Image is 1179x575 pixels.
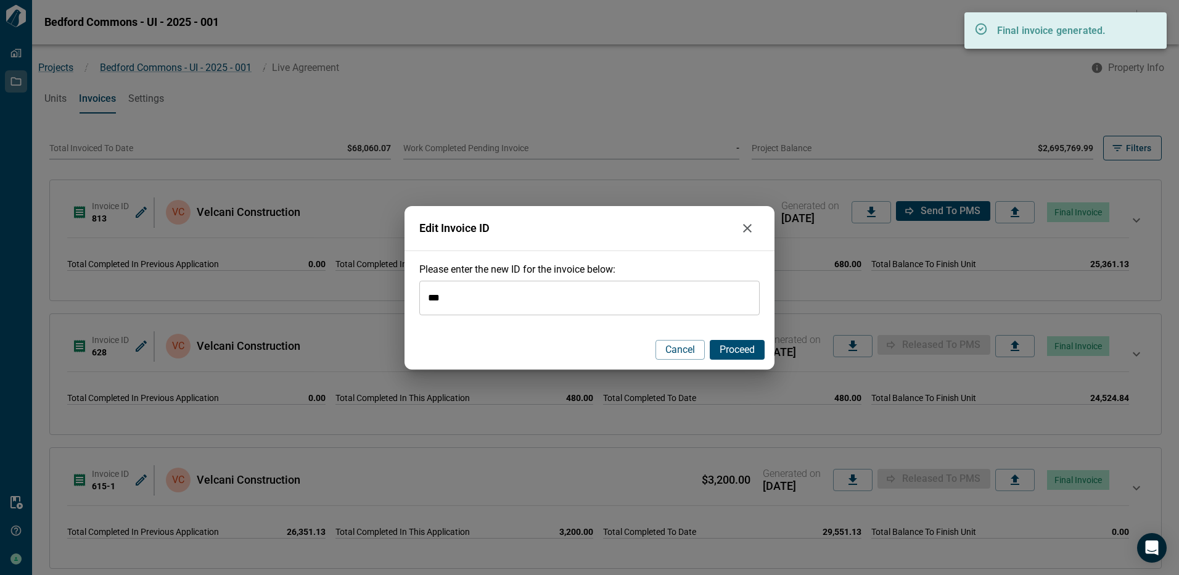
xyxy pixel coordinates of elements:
button: Cancel [655,340,705,360]
span: Proceed [720,344,755,356]
span: Edit Invoice ID [419,222,735,234]
p: Final invoice generated. [997,23,1145,38]
span: Please enter the new ID for the invoice below: [419,263,615,275]
div: Open Intercom Messenger [1137,533,1167,563]
span: Cancel [665,344,695,356]
button: Proceed [710,340,765,360]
